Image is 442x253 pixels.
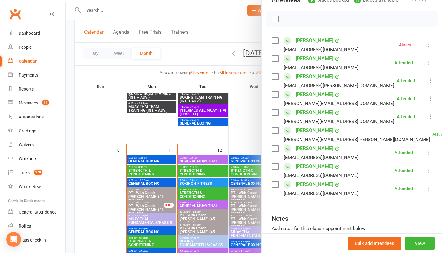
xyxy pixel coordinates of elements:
div: [EMAIL_ADDRESS][DOMAIN_NAME] [284,171,359,180]
a: [PERSON_NAME] [296,72,333,82]
div: Add notes for this class / appointment below [272,225,432,232]
a: Class kiosk mode [8,233,65,247]
div: [PERSON_NAME][EMAIL_ADDRESS][PERSON_NAME][DOMAIN_NAME] [284,135,430,144]
div: Absent [399,42,413,47]
div: Workouts [19,156,37,161]
button: Bulk add attendees [348,237,401,250]
a: Reports [8,82,65,96]
div: Reports [19,87,34,91]
a: Clubworx [7,6,23,22]
div: Class check-in [19,237,46,242]
a: [PERSON_NAME] [296,126,333,135]
div: Attended [397,78,415,83]
div: [PERSON_NAME][EMAIL_ADDRESS][DOMAIN_NAME] [284,118,394,126]
a: Tasks 270 [8,166,65,180]
div: Automations [19,114,44,119]
div: Payments [19,73,38,78]
span: 11 [42,100,49,105]
a: Automations [8,110,65,124]
div: Messages [19,100,38,105]
a: Waivers [8,138,65,152]
a: Roll call [8,219,65,233]
div: Gradings [19,128,36,133]
div: [EMAIL_ADDRESS][DOMAIN_NAME] [284,64,359,72]
a: [PERSON_NAME] [296,108,333,118]
div: Attended [395,150,413,155]
div: Calendar [19,59,37,64]
a: [PERSON_NAME] [296,162,333,171]
a: Payments [8,68,65,82]
div: What's New [19,184,41,189]
div: Attended [395,168,413,173]
div: Notes [272,214,288,223]
a: Messages 11 [8,96,65,110]
div: General attendance [19,210,56,215]
div: Dashboard [19,31,40,36]
a: [PERSON_NAME] [296,180,333,189]
div: Waivers [19,142,34,147]
div: [EMAIL_ADDRESS][DOMAIN_NAME] [284,153,359,162]
a: [PERSON_NAME] [296,144,333,153]
div: Attended [395,60,413,65]
button: View [405,237,435,250]
div: Attended [395,186,413,191]
a: [PERSON_NAME] [296,90,333,100]
div: Roll call [19,224,33,229]
div: Tasks [19,170,30,175]
a: People [8,40,65,54]
div: [PERSON_NAME][EMAIL_ADDRESS][DOMAIN_NAME] [284,100,394,108]
div: [EMAIL_ADDRESS][PERSON_NAME][DOMAIN_NAME] [284,82,394,90]
a: [PERSON_NAME] [296,36,333,46]
div: Open Intercom Messenger [6,232,21,247]
a: Dashboard [8,26,65,40]
div: [EMAIL_ADDRESS][DOMAIN_NAME] [284,189,359,198]
div: [EMAIL_ADDRESS][DOMAIN_NAME] [284,46,359,54]
span: 270 [34,170,42,175]
a: [PERSON_NAME] [296,54,333,64]
div: Attended [397,114,415,119]
div: Attended [397,96,415,101]
a: Calendar [8,54,65,68]
div: People [19,45,32,50]
a: Gradings [8,124,65,138]
a: Workouts [8,152,65,166]
a: General attendance kiosk mode [8,205,65,219]
a: What's New [8,180,65,194]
